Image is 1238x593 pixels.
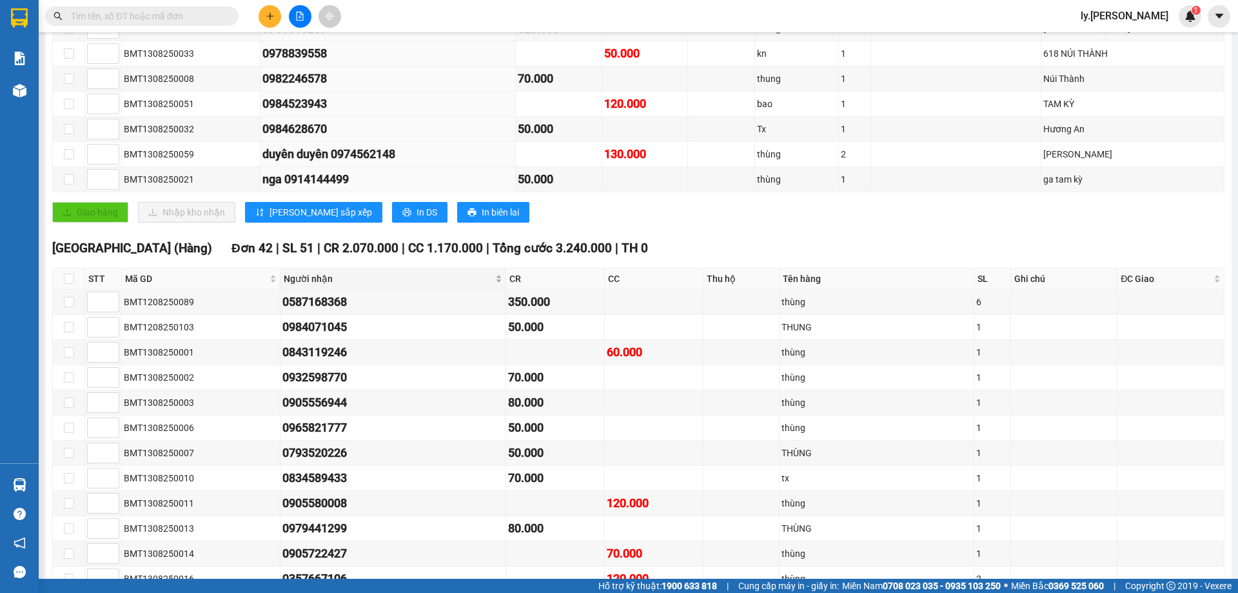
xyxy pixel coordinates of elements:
[976,471,1008,485] div: 1
[1011,579,1104,593] span: Miền Bắc
[607,545,701,563] div: 70.000
[1004,583,1008,588] span: ⚪️
[781,370,971,385] div: thùng
[319,5,341,28] button: aim
[124,97,258,111] div: BMT1308250051
[757,122,836,136] div: Tx
[122,390,280,416] td: BMT1308250003
[604,145,686,163] div: 130.000
[262,95,513,113] div: 0984523943
[976,496,1008,510] div: 1
[508,419,602,437] div: 50.000
[295,12,304,21] span: file-add
[781,496,971,510] div: thùng
[1166,581,1175,590] span: copyright
[506,268,605,290] th: CR
[282,394,504,412] div: 0905556944
[122,167,260,192] td: BMT1308250021
[85,268,122,290] th: STT
[1213,10,1225,22] span: caret-down
[124,521,278,536] div: BMT1308250013
[1043,46,1222,61] div: 618 NÚI THÀNH
[122,315,280,340] td: BMT1208250103
[1043,97,1222,111] div: TAM KỲ
[402,241,405,256] span: |
[124,572,278,586] div: BMT1308250016
[71,9,223,23] input: Tìm tên, số ĐT hoặc mã đơn
[417,205,437,219] span: In DS
[976,320,1008,334] div: 1
[841,172,869,186] div: 1
[662,581,717,591] strong: 1900 633 818
[508,469,602,487] div: 70.000
[607,570,701,588] div: 120.000
[282,318,504,336] div: 0984071045
[607,343,701,361] div: 60.000
[262,120,513,138] div: 0984628670
[976,572,1008,586] div: 2
[1192,6,1201,15] sup: 1
[124,295,278,309] div: BMT1208250089
[976,521,1008,536] div: 1
[122,466,280,491] td: BMT1308250010
[122,516,280,541] td: BMT1308250013
[325,12,334,21] span: aim
[122,117,260,142] td: BMT1308250032
[781,295,971,309] div: thùng
[486,241,489,256] span: |
[605,268,703,290] th: CC
[124,396,278,410] div: BMT1308250003
[976,547,1008,561] div: 1
[122,290,280,315] td: BMT1208250089
[124,72,258,86] div: BMT1308250008
[508,444,602,462] div: 50.000
[467,208,477,218] span: printer
[124,547,278,561] div: BMT1308250014
[282,494,504,512] div: 0905580008
[457,202,529,223] button: printerIn biên lai
[124,46,258,61] div: BMT1308250033
[781,547,971,561] div: thùng
[508,519,602,538] div: 80.000
[757,72,836,86] div: thung
[1043,172,1222,186] div: ga tam kỳ
[738,579,839,593] span: Cung cấp máy in - giấy in:
[282,469,504,487] div: 0834589433
[125,272,267,286] span: Mã GD
[1121,272,1211,286] span: ĐC Giao
[841,97,869,111] div: 1
[262,170,513,188] div: nga 0914144499
[482,205,519,219] span: In biên lai
[508,318,602,336] div: 50.000
[402,208,411,218] span: printer
[282,545,504,563] div: 0905722427
[266,12,275,21] span: plus
[317,241,320,256] span: |
[282,444,504,462] div: 0793520226
[289,5,311,28] button: file-add
[607,494,701,512] div: 120.000
[54,12,63,21] span: search
[518,70,600,88] div: 70.000
[270,205,372,219] span: [PERSON_NAME] sắp xếp
[757,46,836,61] div: kn
[124,496,278,510] div: BMT1308250011
[976,421,1008,435] div: 1
[245,202,382,223] button: sort-ascending[PERSON_NAME] sắp xếp
[276,241,279,256] span: |
[124,320,278,334] div: BMT1208250103
[282,368,504,387] div: 0932598770
[13,84,26,97] img: warehouse-icon
[1043,72,1222,86] div: Núi Thành
[1194,6,1198,15] span: 1
[262,45,513,63] div: 0978839558
[122,365,280,390] td: BMT1308250002
[262,70,513,88] div: 0982246578
[284,272,493,286] span: Người nhận
[974,268,1011,290] th: SL
[255,208,264,218] span: sort-ascending
[282,241,314,256] span: SL 51
[13,52,26,65] img: solution-icon
[14,566,26,578] span: message
[508,368,602,387] div: 70.000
